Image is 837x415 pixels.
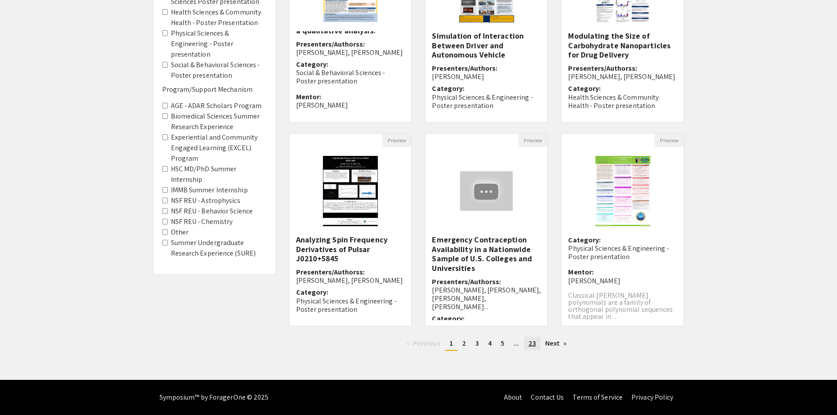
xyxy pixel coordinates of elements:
[296,101,405,109] p: [PERSON_NAME]
[451,162,522,220] img: <p>Emergency Contraception Availability in a Nationwide Sample of U.S. Colleges and Universities&...
[289,337,685,351] ul: Pagination
[296,288,329,297] span: Category:
[171,227,189,238] label: Other
[171,206,253,217] label: NSF REU - Behavior Science
[568,235,601,245] span: Category:
[171,164,267,185] label: HSC MD/PhD Summer Internship
[568,93,677,110] p: Health Sciences & Community Health - Poster presentation
[504,393,522,402] a: About
[432,235,541,273] h5: Emergency Contraception Availability in a Nationwide Sample of U.S. Colleges and Universities
[529,339,536,348] span: 23
[462,339,466,348] span: 2
[568,277,677,285] p: [PERSON_NAME]
[296,40,405,57] h6: Presenters/Authorss:
[432,84,464,93] span: Category:
[171,60,267,81] label: Social & Behavioral Sciences - Poster presentation
[432,64,541,81] h6: Presenters/Authors:
[568,64,677,81] h6: Presenters/Authorss:
[432,116,457,126] span: Mentor:
[568,116,594,126] span: Mentor:
[296,276,403,285] span: [PERSON_NAME], [PERSON_NAME]
[296,92,322,101] span: Mentor:
[171,195,240,206] label: NSF REU - Astrophysics
[432,278,541,311] h6: Presenters/Authorss:
[171,28,267,60] label: Physical Sciences & Engineering - Poster presentation
[568,244,677,261] p: Physical Sciences & Engineering - Poster presentation
[432,93,541,110] p: Physical Sciences & Engineering - Poster presentation
[432,72,484,81] span: [PERSON_NAME]
[488,339,492,348] span: 4
[289,133,412,326] div: Open Presentation <p><span style="color: rgb(0, 0, 0);">Analyzing Spin Frequency Derivatives of P...
[162,85,267,94] h6: Program/Support Mechanism
[413,339,440,348] span: Previous
[7,375,37,408] iframe: Chat
[296,69,405,85] p: Social & Behavioral Sciences - Poster presentation
[432,285,541,311] span: [PERSON_NAME], [PERSON_NAME], [PERSON_NAME], [PERSON_NAME]...
[171,7,267,28] label: Health Sciences & Community Health - Poster Presentation
[171,101,262,111] label: AGE - ADAR Scholars Program
[159,380,269,415] div: Symposium™ by ForagerOne © 2025
[449,339,453,348] span: 1
[518,134,547,147] button: Preview
[572,393,623,402] a: Terms of Service
[171,132,267,164] label: Experiential and Community Engaged Learning (EXCEL) Program
[171,238,267,259] label: Summer Undergraduate Research Experience (SURE)
[541,337,571,350] a: Next page
[314,147,387,235] img: <p><span style="color: rgb(0, 0, 0);">Analyzing Spin Frequency Derivatives of Pulsar J0210+5845</...
[587,147,659,235] img: <p>A Discrete Analogue of Jacobi Polynomials</p>
[432,314,464,323] span: Category:
[568,72,675,81] span: [PERSON_NAME], [PERSON_NAME]
[171,185,248,195] label: IMMB Summer Internship
[568,291,673,321] span: Classical [PERSON_NAME] polynomials are a family of orthogonal polynomial sequences that appear i...
[514,339,519,348] span: ...
[531,393,564,402] a: Contact Us
[568,267,594,277] span: Mentor:
[296,268,405,285] h6: Presenters/Authorss:
[296,48,403,57] span: [PERSON_NAME], [PERSON_NAME]
[568,31,677,60] h5: Modulating the Size of Carbohydrate Nanoparticles for Drug Delivery
[631,393,673,402] a: Privacy Policy
[171,111,267,132] label: Biomedical Sciences Summer Research Experience
[568,84,601,93] span: Category:
[501,339,504,348] span: 5
[171,217,233,227] label: NSF REU - Chemistry
[296,235,405,263] h5: Analyzing Spin Frequency Derivatives of Pulsar J0210+5845
[655,134,684,147] button: Preview
[561,133,684,326] div: Open Presentation <p>A Discrete Analogue of Jacobi Polynomials</p>
[296,320,322,329] span: Mentor:
[382,134,411,147] button: Preview
[296,60,329,69] span: Category:
[432,31,541,60] h5: Simulation of Interaction Between Driver and Autonomous Vehicle
[296,297,405,314] p: Physical Sciences & Engineering - Poster presentation
[425,133,548,326] div: Open Presentation <p>Emergency Contraception Availability in a Nationwide Sample of U.S. Colleges...
[475,339,479,348] span: 3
